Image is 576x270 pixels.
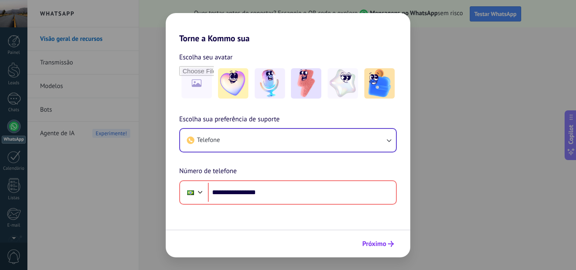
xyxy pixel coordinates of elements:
button: Telefone [180,129,396,152]
span: Escolha sua preferência de suporte [179,114,280,125]
img: -3.jpeg [291,68,321,99]
span: Escolha seu avatar [179,52,233,63]
img: -1.jpeg [218,68,248,99]
span: Número de telefone [179,166,237,177]
div: Brazil: + 55 [183,184,199,201]
button: Próximo [358,237,398,251]
img: -4.jpeg [328,68,358,99]
img: -5.jpeg [364,68,395,99]
h2: Torne a Kommo sua [166,13,410,43]
span: Próximo [362,241,386,247]
img: -2.jpeg [255,68,285,99]
span: Telefone [197,136,220,144]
